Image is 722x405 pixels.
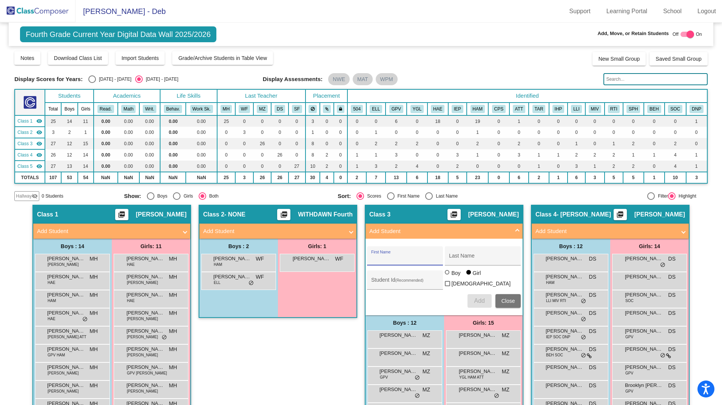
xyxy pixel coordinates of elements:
span: [PERSON_NAME] - Deb [76,5,166,17]
td: 2 [386,138,407,149]
th: Keep away students [305,103,320,115]
td: 0.00 [94,149,118,161]
td: 1 [366,149,386,161]
td: 1 [549,149,568,161]
td: 0 [665,127,686,138]
td: 0 [448,138,467,149]
span: Off [673,31,679,38]
th: IAT -Orange Folder [605,103,623,115]
th: Shelly Foote [288,103,305,115]
th: Individualized Education Plan [448,103,467,115]
th: Custody/Parent Situations [488,103,509,115]
td: 0 [529,115,549,127]
td: 15 [78,138,94,149]
span: Notes [20,55,34,61]
th: Boys [61,103,78,115]
td: 0 [407,149,427,161]
td: 27 [288,161,305,172]
td: Denise Shawver - SHAWVER [15,149,45,161]
td: 6 [386,115,407,127]
th: WITHDAWN Fourth [235,103,253,115]
td: 1 [305,127,320,138]
button: MH [221,105,232,113]
span: Class 3 [17,140,32,147]
td: 0.00 [139,149,160,161]
mat-expansion-panel-header: Add Student [532,224,689,239]
td: 0 [605,127,623,138]
a: Learning Portal [600,5,654,17]
td: 1 [366,127,386,138]
td: 25 [45,115,61,127]
th: Keep with students [320,103,334,115]
td: 0 [320,138,334,149]
button: DS [275,105,285,113]
th: Placement [305,89,348,103]
td: 0 [448,127,467,138]
button: Print Students Details [115,209,128,220]
td: 0 [644,138,665,149]
td: 0 [427,161,448,172]
td: 0 [347,138,366,149]
th: Last Teacher [217,89,305,103]
td: 19 [467,115,488,127]
mat-icon: picture_as_pdf [449,211,458,221]
td: 1 [568,138,585,149]
td: 0 [386,127,407,138]
span: Fourth Grade Current Year Digital Data Wall 2025/2026 [20,26,216,42]
td: 1 [529,149,549,161]
th: Academics [94,89,160,103]
td: 0 [467,161,488,172]
td: 18 [427,115,448,127]
td: 0.00 [94,115,118,127]
mat-icon: visibility [36,129,42,135]
td: 27 [45,138,61,149]
td: 0 [644,161,665,172]
span: On [696,31,702,38]
td: 0.00 [139,161,160,172]
td: 2 [320,161,334,172]
td: 1 [585,161,605,172]
td: 0 [271,127,288,138]
td: 0 [288,127,305,138]
td: 0.00 [186,138,217,149]
button: Behav. [164,105,182,113]
td: 0 [334,138,347,149]
mat-icon: picture_as_pdf [616,211,625,221]
td: 26 [45,149,61,161]
span: Close [501,298,515,304]
td: 0 [320,115,334,127]
mat-chip: NWE [328,73,350,85]
mat-radio-group: Select an option [88,75,178,83]
td: 0 [347,115,366,127]
span: Class 1 [17,118,32,124]
td: 0.00 [94,138,118,149]
td: 1 [686,149,707,161]
td: 0.00 [186,161,217,172]
td: 0.00 [118,149,139,161]
td: Michelle Hunt - No Class Name [15,115,45,127]
td: 14 [78,161,94,172]
td: 8 [305,149,320,161]
td: 13 [61,161,78,172]
mat-panel-title: Add Student [203,227,344,236]
td: 3 [235,127,253,138]
mat-icon: visibility [36,163,42,169]
td: 1 [467,127,488,138]
td: 0 [427,149,448,161]
th: Students [45,89,94,103]
div: [DATE] - [DATE] [143,76,178,83]
button: SOC [668,105,682,113]
th: Social Work Support (Brunetti) [665,103,686,115]
td: 0 [217,138,235,149]
span: Display Scores for Years: [14,76,83,83]
th: High Ability Identified- Math [467,103,488,115]
button: New Small Group [592,52,646,66]
span: Saved Small Group [656,56,701,62]
mat-icon: visibility [36,118,42,124]
td: 0 [407,127,427,138]
td: 1 [686,161,707,172]
input: Student Id [371,280,439,286]
td: 0 [644,115,665,127]
td: 0 [623,115,644,127]
mat-expansion-panel-header: Add Student [366,224,523,239]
